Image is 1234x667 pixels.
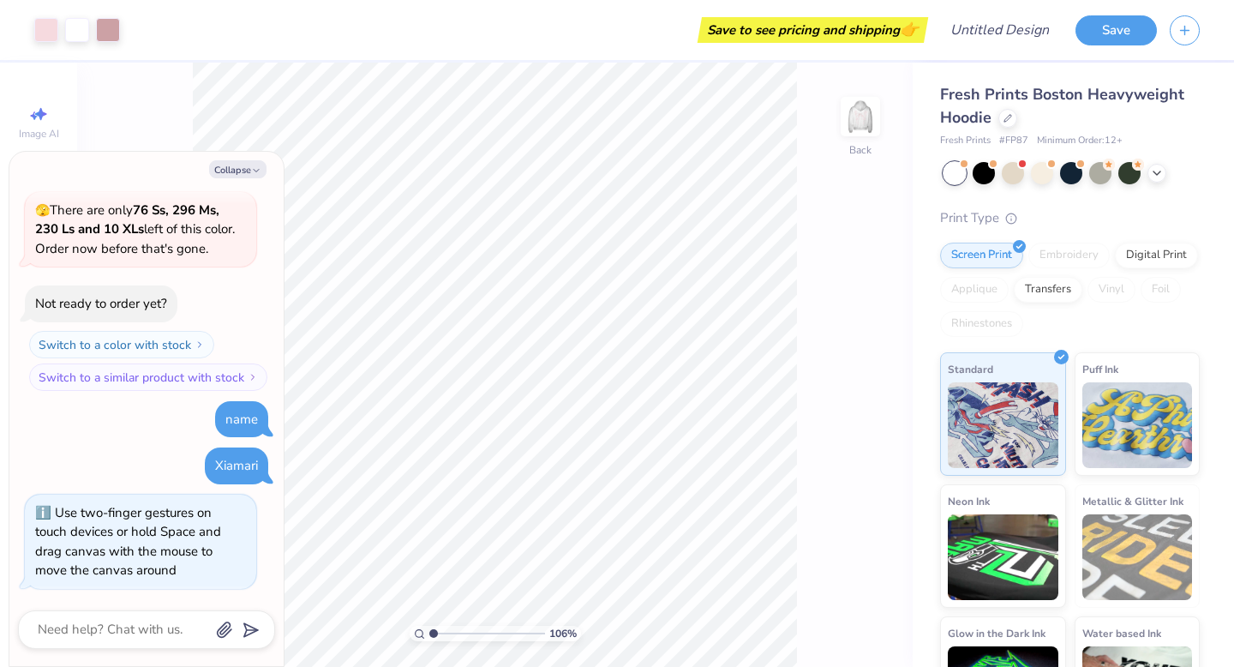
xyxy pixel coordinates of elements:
[29,331,214,358] button: Switch to a color with stock
[1087,277,1135,303] div: Vinyl
[940,134,991,148] span: Fresh Prints
[19,127,59,141] span: Image AI
[35,504,221,580] div: Use two-finger gestures on touch devices or hold Space and drag canvas with the mouse to move the...
[209,160,267,178] button: Collapse
[1028,243,1110,268] div: Embroidery
[1082,514,1193,600] img: Metallic & Glitter Ink
[29,364,267,391] button: Switch to a similar product with stock
[1014,277,1082,303] div: Transfers
[35,202,50,219] span: 🫣
[937,13,1063,47] input: Untitled Design
[948,492,990,510] span: Neon Ink
[900,19,919,39] span: 👉
[215,457,258,474] div: Xiamari
[940,311,1023,337] div: Rhinestones
[843,99,878,134] img: Back
[1082,360,1118,378] span: Puff Ink
[248,372,258,382] img: Switch to a similar product with stock
[549,626,577,641] span: 106 %
[940,277,1009,303] div: Applique
[35,201,235,257] span: There are only left of this color. Order now before that's gone.
[195,340,205,350] img: Switch to a color with stock
[1075,15,1157,45] button: Save
[225,411,258,428] div: name
[948,514,1058,600] img: Neon Ink
[948,360,993,378] span: Standard
[702,17,924,43] div: Save to see pricing and shipping
[1115,243,1198,268] div: Digital Print
[1037,134,1123,148] span: Minimum Order: 12 +
[948,624,1045,642] span: Glow in the Dark Ink
[1082,492,1183,510] span: Metallic & Glitter Ink
[948,382,1058,468] img: Standard
[1082,624,1161,642] span: Water based Ink
[1141,277,1181,303] div: Foil
[849,142,872,158] div: Back
[35,295,167,312] div: Not ready to order yet?
[940,208,1200,228] div: Print Type
[999,134,1028,148] span: # FP87
[940,84,1184,128] span: Fresh Prints Boston Heavyweight Hoodie
[940,243,1023,268] div: Screen Print
[1082,382,1193,468] img: Puff Ink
